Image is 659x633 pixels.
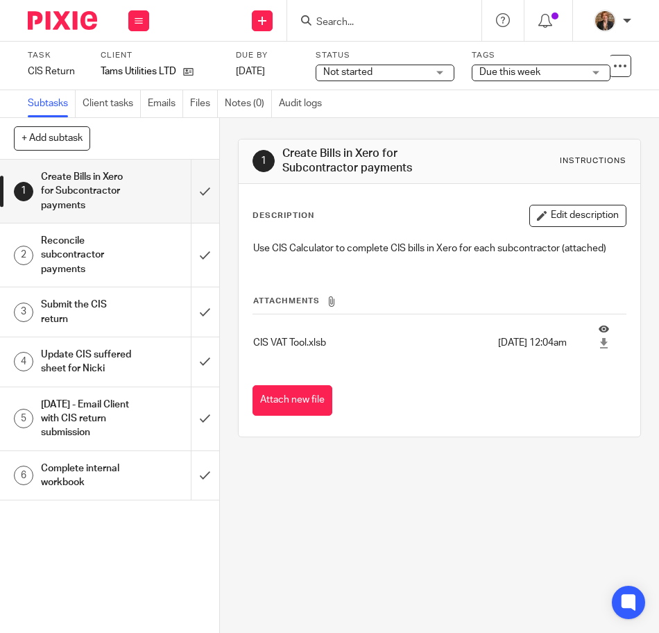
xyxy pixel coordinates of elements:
[472,50,610,61] label: Tags
[14,352,33,371] div: 4
[190,90,218,117] a: Files
[253,210,314,221] p: Description
[323,67,373,77] span: Not started
[28,50,83,61] label: Task
[498,336,578,350] p: [DATE] 12:04am
[14,409,33,428] div: 5
[41,394,132,444] h1: [DATE] - Email Client with CIS return submission
[14,246,33,265] div: 2
[315,17,440,29] input: Search
[101,65,176,78] p: Tams Utilities LTD
[14,126,90,150] button: + Add subtask
[28,65,83,78] div: CIS Return
[41,458,132,493] h1: Complete internal workbook
[594,10,616,32] img: WhatsApp%20Image%202025-04-23%20at%2010.20.30_16e186ec.jpg
[529,205,626,227] button: Edit description
[225,90,272,117] a: Notes (0)
[148,90,183,117] a: Emails
[560,155,626,167] div: Instructions
[253,242,626,255] p: Use CIS Calculator to complete CIS bills in Xero for each subcontractor (attached)
[479,67,540,77] span: Due this week
[316,50,454,61] label: Status
[41,230,132,280] h1: Reconcile subcontractor payments
[14,303,33,322] div: 3
[236,67,265,76] span: [DATE]
[41,167,132,216] h1: Create Bills in Xero for Subcontractor payments
[599,336,609,350] a: Download
[253,385,332,416] button: Attach new file
[83,90,141,117] a: Client tasks
[14,182,33,201] div: 1
[253,297,320,305] span: Attachments
[41,344,132,380] h1: Update CIS suffered sheet for Nicki
[253,336,490,350] p: CIS VAT Tool.xlsb
[41,294,132,330] h1: Submit the CIS return
[279,90,329,117] a: Audit logs
[236,50,298,61] label: Due by
[28,11,97,30] img: Pixie
[253,150,275,172] div: 1
[28,90,76,117] a: Subtasks
[101,50,222,61] label: Client
[14,466,33,485] div: 6
[282,146,469,176] h1: Create Bills in Xero for Subcontractor payments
